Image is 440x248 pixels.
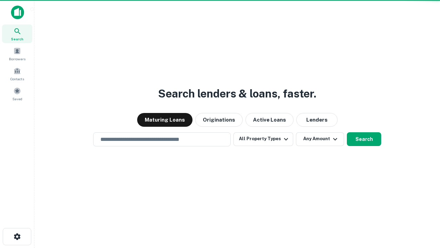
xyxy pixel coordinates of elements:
button: Active Loans [245,113,294,127]
button: Lenders [296,113,338,127]
span: Contacts [10,76,24,82]
span: Saved [12,96,22,102]
button: All Property Types [233,132,293,146]
button: Search [347,132,381,146]
span: Search [11,36,23,42]
button: Any Amount [296,132,344,146]
span: Borrowers [9,56,25,62]
a: Borrowers [2,44,32,63]
a: Contacts [2,64,32,83]
button: Maturing Loans [137,113,192,127]
img: capitalize-icon.png [11,6,24,19]
iframe: Chat Widget [406,171,440,204]
a: Search [2,24,32,43]
a: Saved [2,84,32,103]
button: Originations [195,113,243,127]
h3: Search lenders & loans, faster. [158,85,316,102]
